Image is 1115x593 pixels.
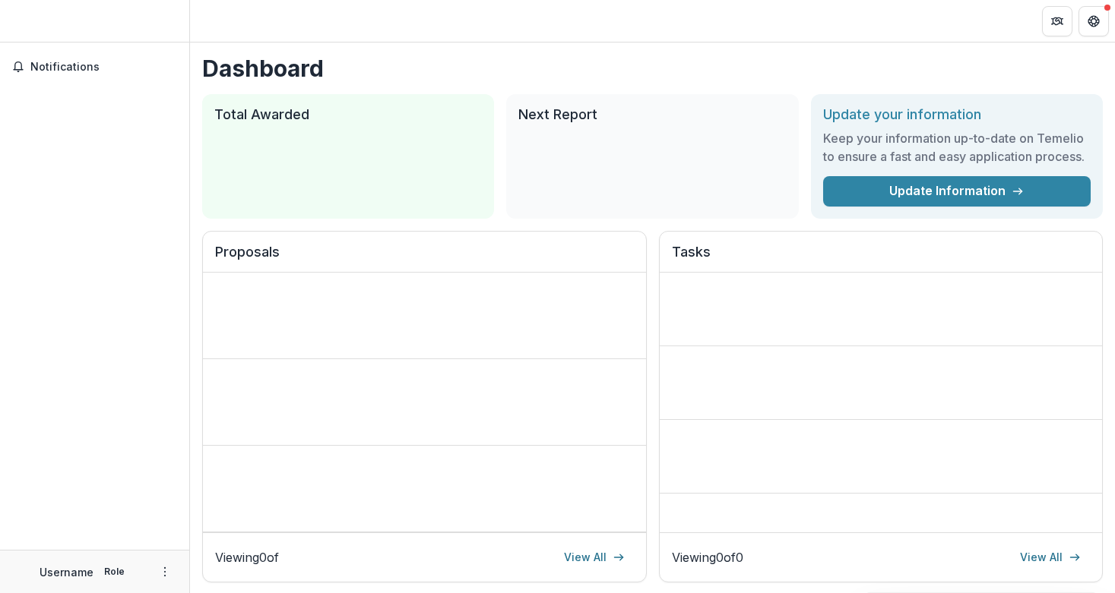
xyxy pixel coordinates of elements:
h2: Total Awarded [214,106,482,123]
h2: Update your information [823,106,1091,123]
p: Role [100,565,129,579]
h1: Dashboard [202,55,1103,82]
span: Notifications [30,61,177,74]
p: Viewing 0 of [215,548,279,566]
h3: Keep your information up-to-date on Temelio to ensure a fast and easy application process. [823,129,1091,166]
button: Get Help [1079,6,1109,36]
button: Partners [1042,6,1072,36]
p: Viewing 0 of 0 [672,548,743,566]
button: Notifications [6,55,183,79]
h2: Next Report [518,106,786,123]
a: View All [1011,545,1090,569]
a: Update Information [823,176,1091,207]
p: Username [40,564,93,580]
h2: Tasks [672,244,1091,273]
a: View All [555,545,634,569]
button: More [156,563,174,581]
h2: Proposals [215,244,634,273]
